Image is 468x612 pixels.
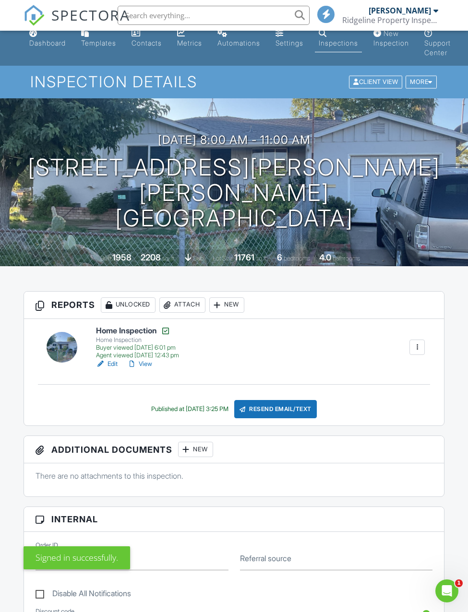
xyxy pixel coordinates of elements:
[424,39,451,57] div: Support Center
[173,25,206,52] a: Metrics
[112,252,132,262] div: 1958
[420,25,455,62] a: Support Center
[177,39,202,47] div: Metrics
[370,25,413,52] a: New Inspection
[96,326,179,360] a: Home Inspection Home Inspection Buyer viewed [DATE] 6:01 pm Agent viewed [DATE] 12:43 pm
[234,252,254,262] div: 11761
[333,255,360,262] span: bathrooms
[96,359,118,369] a: Edit
[132,39,162,47] div: Contacts
[193,255,204,262] span: slab
[455,579,463,587] span: 1
[100,255,111,262] span: Built
[36,541,58,550] label: Order ID
[15,155,453,231] h1: [STREET_ADDRESS][PERSON_NAME][PERSON_NAME] [GEOGRAPHIC_DATA]
[158,133,311,146] h3: [DATE] 8:00 am - 11:00 am
[319,252,331,262] div: 4.0
[319,39,358,47] div: Inspections
[349,76,402,89] div: Client View
[284,255,310,262] span: bedrooms
[342,15,438,25] div: Ridgeline Property Inspection
[25,25,70,52] a: Dashboard
[101,297,156,313] div: Unlocked
[36,471,433,481] p: There are no attachments to this inspection.
[30,73,438,90] h1: Inspection Details
[24,507,444,532] h3: Internal
[277,252,282,262] div: 6
[348,78,405,85] a: Client View
[24,5,45,26] img: The Best Home Inspection Software - Spectora
[51,5,130,25] span: SPECTORA
[217,39,260,47] div: Automations
[24,546,130,569] div: Signed in successfully.
[315,25,362,52] a: Inspections
[256,255,268,262] span: sq.ft.
[435,579,458,602] iframe: Intercom live chat
[159,297,205,313] div: Attach
[151,405,228,413] div: Published at [DATE] 3:25 PM
[77,25,120,52] a: Templates
[118,6,310,25] input: Search everything...
[128,25,166,52] a: Contacts
[162,255,176,262] span: sq. ft.
[96,344,179,352] div: Buyer viewed [DATE] 6:01 pm
[24,13,130,33] a: SPECTORA
[209,297,244,313] div: New
[141,252,161,262] div: 2208
[213,255,233,262] span: Lot Size
[81,39,116,47] div: Templates
[178,442,213,457] div: New
[234,400,317,418] div: Resend Email/Text
[406,76,437,89] div: More
[272,25,307,52] a: Settings
[96,352,179,359] div: Agent viewed [DATE] 12:43 pm
[96,326,179,336] h6: Home Inspection
[36,589,131,601] label: Disable All Notifications
[127,359,152,369] a: View
[96,336,179,344] div: Home Inspection
[29,39,66,47] div: Dashboard
[214,25,264,52] a: Automations (Basic)
[276,39,303,47] div: Settings
[369,6,431,15] div: [PERSON_NAME]
[24,436,444,463] h3: Additional Documents
[24,292,444,319] h3: Reports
